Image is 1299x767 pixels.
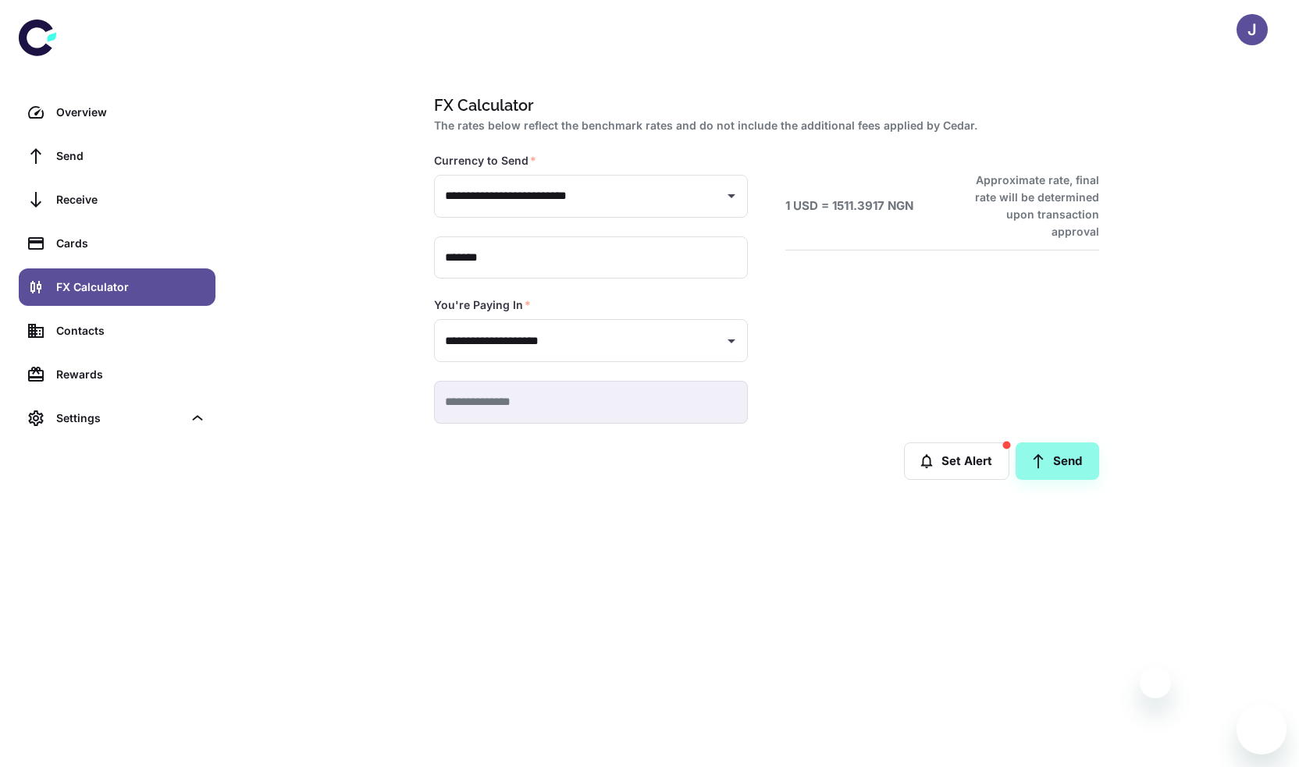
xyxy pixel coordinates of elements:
a: Contacts [19,312,215,350]
div: Send [56,147,206,165]
div: Settings [19,399,215,437]
div: Contacts [56,322,206,339]
label: You're Paying In [434,297,531,313]
a: FX Calculator [19,268,215,306]
a: Overview [19,94,215,131]
button: J [1237,14,1268,45]
button: Set Alert [904,442,1009,480]
a: Send [19,137,215,175]
div: Settings [56,410,183,427]
h1: FX Calculator [434,94,1093,117]
div: Receive [56,191,206,208]
iframe: Close message [1140,667,1171,698]
div: FX Calculator [56,279,206,296]
button: Open [721,185,742,207]
label: Currency to Send [434,153,536,169]
a: Receive [19,181,215,218]
a: Send [1016,442,1099,480]
h6: 1 USD = 1511.3917 NGN [785,197,913,215]
div: Rewards [56,366,206,383]
iframe: Button to launch messaging window [1237,705,1287,755]
button: Open [721,330,742,352]
h6: Approximate rate, final rate will be determined upon transaction approval [958,172,1099,240]
a: Cards [19,225,215,262]
div: Overview [56,104,206,121]
div: Cards [56,235,206,252]
a: Rewards [19,356,215,393]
